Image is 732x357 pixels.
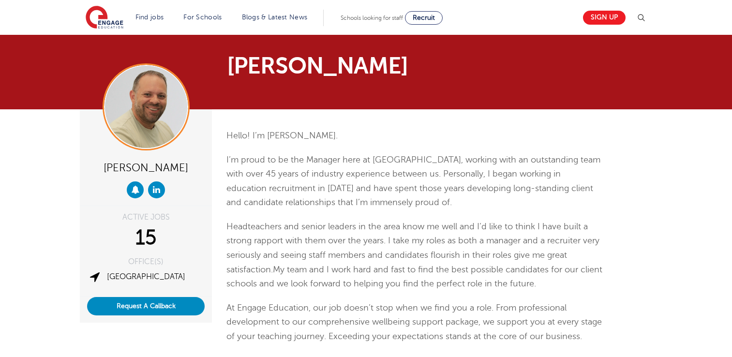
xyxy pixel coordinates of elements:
[405,11,443,25] a: Recruit
[341,15,403,21] span: Schools looking for staff
[226,265,602,289] span: My team and I work hard and fast to find the best possible candidates for our client schools and ...
[226,155,600,208] span: I’m proud to be the Manager here at [GEOGRAPHIC_DATA], working with an outstanding team with over...
[226,131,338,140] span: Hello! I’m [PERSON_NAME].
[86,6,123,30] img: Engage Education
[107,272,185,281] a: [GEOGRAPHIC_DATA]
[242,14,308,21] a: Blogs & Latest News
[413,14,435,21] span: Recruit
[226,303,602,341] span: At Engage Education, our job doesn’t stop when we find you a role. From professional development ...
[87,158,205,177] div: [PERSON_NAME]
[87,258,205,266] div: OFFICE(S)
[135,14,164,21] a: Find jobs
[583,11,626,25] a: Sign up
[227,54,457,77] h1: [PERSON_NAME]
[226,222,599,274] span: Headteachers and senior leaders in the area know me well and I’d like to think I have built a str...
[183,14,222,21] a: For Schools
[87,226,205,250] div: 15
[87,297,205,315] button: Request A Callback
[87,213,205,221] div: ACTIVE JOBS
